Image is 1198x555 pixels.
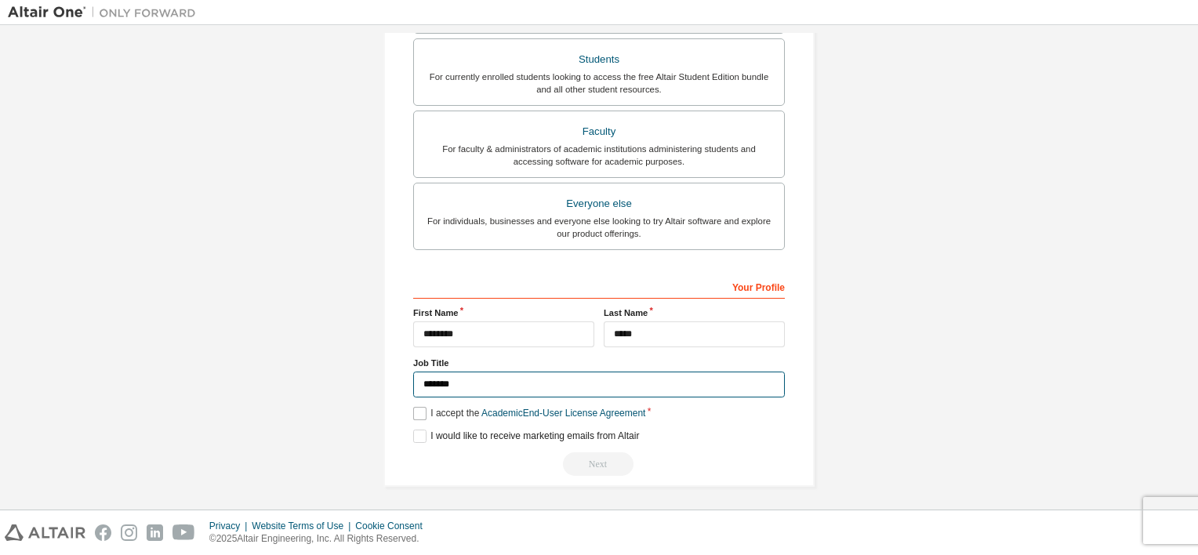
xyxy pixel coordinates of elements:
img: altair_logo.svg [5,524,85,541]
img: instagram.svg [121,524,137,541]
img: facebook.svg [95,524,111,541]
label: Job Title [413,357,785,369]
div: For faculty & administrators of academic institutions administering students and accessing softwa... [423,143,775,168]
div: Faculty [423,121,775,143]
a: Academic End-User License Agreement [481,408,645,419]
div: Everyone else [423,193,775,215]
div: For individuals, businesses and everyone else looking to try Altair software and explore our prod... [423,215,775,240]
div: Your Profile [413,274,785,299]
div: For currently enrolled students looking to access the free Altair Student Edition bundle and all ... [423,71,775,96]
div: Website Terms of Use [252,520,355,532]
div: Read and acccept EULA to continue [413,452,785,476]
label: First Name [413,307,594,319]
p: © 2025 Altair Engineering, Inc. All Rights Reserved. [209,532,432,546]
img: linkedin.svg [147,524,163,541]
label: I would like to receive marketing emails from Altair [413,430,639,443]
label: Last Name [604,307,785,319]
div: Cookie Consent [355,520,431,532]
div: Privacy [209,520,252,532]
img: Altair One [8,5,204,20]
img: youtube.svg [172,524,195,541]
label: I accept the [413,407,645,420]
div: Students [423,49,775,71]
